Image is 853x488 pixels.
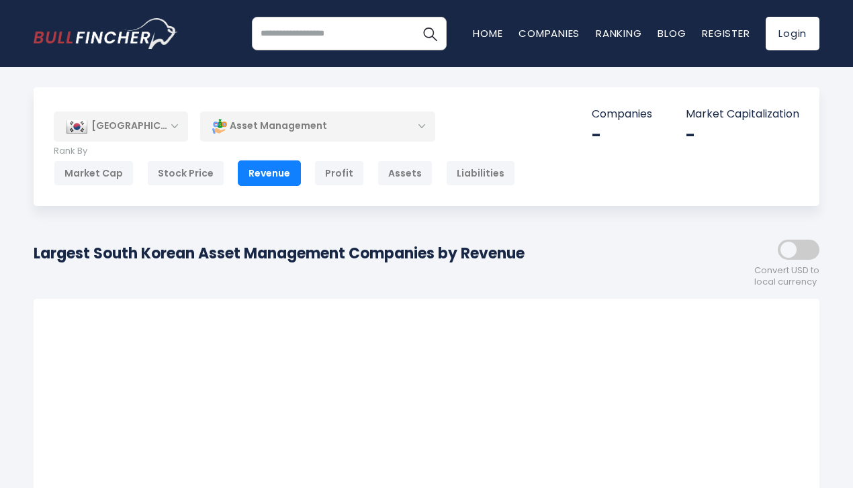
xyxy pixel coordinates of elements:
a: Home [473,26,502,40]
div: Profit [314,160,364,186]
p: Companies [592,107,652,121]
div: Liabilities [446,160,515,186]
button: Search [413,17,447,50]
h1: Largest South Korean Asset Management Companies by Revenue [34,242,525,264]
a: Ranking [596,26,641,40]
a: Companies [519,26,580,40]
div: Assets [377,160,433,186]
a: Go to homepage [34,18,178,49]
a: Blog [658,26,686,40]
a: Register [702,26,750,40]
div: Stock Price [147,160,224,186]
div: - [686,125,799,146]
div: [GEOGRAPHIC_DATA] [54,111,188,141]
div: Revenue [238,160,301,186]
span: Convert USD to local currency [754,265,819,288]
p: Market Capitalization [686,107,799,121]
img: bullfincher logo [34,18,178,49]
p: Rank By [54,146,515,157]
div: Asset Management [200,111,435,142]
div: - [592,125,652,146]
div: Market Cap [54,160,134,186]
a: Login [766,17,819,50]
